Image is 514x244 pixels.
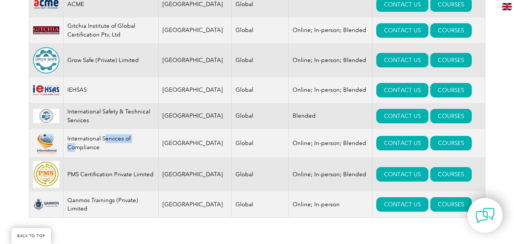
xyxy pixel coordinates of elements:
a: COURSES [430,53,472,67]
img: 135759db-fb26-f011-8c4d-00224895b3bc-logo.png [33,47,59,73]
a: CONTACT US [376,167,428,182]
img: c8bed0e6-59d5-ee11-904c-002248931104-logo.png [33,26,59,35]
img: 865840a4-dc40-ee11-bdf4-000d3ae1ac14-logo.jpg [33,161,59,188]
td: [GEOGRAPHIC_DATA] [158,77,232,103]
td: Online; In-person; Blended [289,77,372,103]
td: [GEOGRAPHIC_DATA] [158,18,232,43]
a: COURSES [430,167,472,182]
a: COURSES [430,136,472,150]
a: CONTACT US [376,23,428,38]
td: Global [232,157,289,191]
td: Global [232,43,289,77]
td: Global [232,103,289,129]
td: Blended [289,103,372,129]
a: CONTACT US [376,53,428,67]
td: [GEOGRAPHIC_DATA] [158,157,232,191]
td: Global [232,18,289,43]
a: COURSES [430,109,472,123]
img: aba66f9e-23f8-ef11-bae2-000d3ad176a3-logo.png [33,198,59,211]
td: Online; In-person [289,191,372,218]
img: 0d58a1d0-3c89-ec11-8d20-0022481579a4-logo.png [33,109,59,123]
td: [GEOGRAPHIC_DATA] [158,129,232,158]
a: COURSES [430,197,472,212]
td: International Safety & Technical Services [63,103,158,129]
td: Gitchia Institute of Global Certification Ptv. Ltd [63,18,158,43]
td: Online; In-person; Blended [289,129,372,158]
img: en [502,3,512,10]
td: [GEOGRAPHIC_DATA] [158,191,232,218]
td: International Services of Compliance [63,129,158,158]
td: Global [232,191,289,218]
img: 6b4695af-5fa9-ee11-be37-00224893a058-logo.png [33,133,59,154]
td: Grow Safe (Private) Limited [63,43,158,77]
td: Online; In-person; Blended [289,157,372,191]
a: CONTACT US [376,83,428,97]
td: Global [232,129,289,158]
a: COURSES [430,83,472,97]
a: COURSES [430,23,472,38]
img: contact-chat.png [476,206,495,225]
td: PMS Certification Private Limited [63,157,158,191]
img: d1ae17d9-8e6d-ee11-9ae6-000d3ae1a86f-logo.png [33,83,59,97]
td: Qanmos Trainings (Private) Limited [63,191,158,218]
a: CONTACT US [376,197,428,212]
td: Global [232,77,289,103]
td: [GEOGRAPHIC_DATA] [158,103,232,129]
a: CONTACT US [376,136,428,150]
td: Online; In-person; Blended [289,18,372,43]
td: Online; In-person; Blended [289,43,372,77]
td: [GEOGRAPHIC_DATA] [158,43,232,77]
td: IEHSAS [63,77,158,103]
a: BACK TO TOP [11,228,51,244]
a: CONTACT US [376,109,428,123]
